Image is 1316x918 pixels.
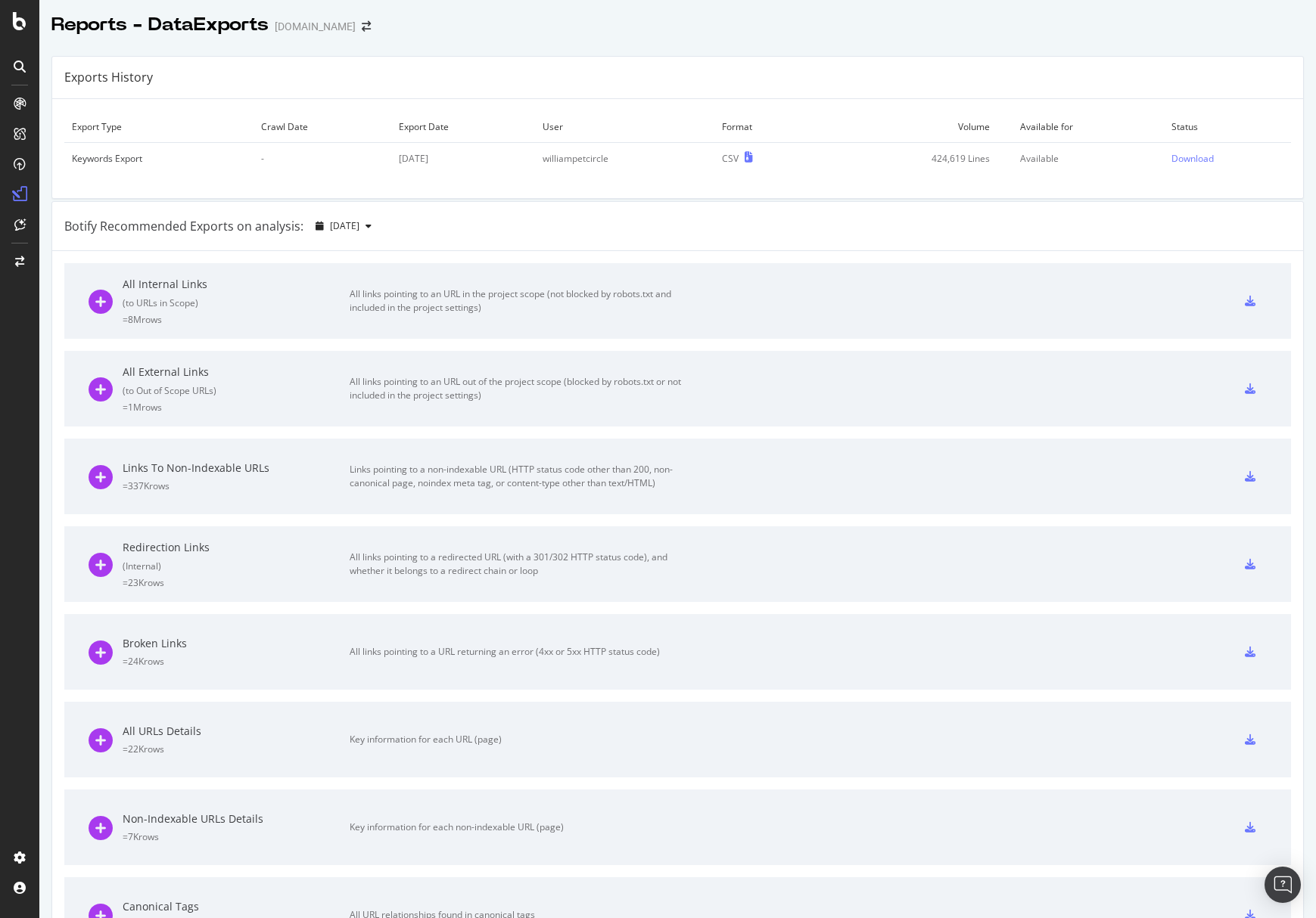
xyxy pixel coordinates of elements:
[1245,647,1255,657] div: csv-export
[1245,296,1255,306] div: csv-export
[123,830,350,843] div: = 7K rows
[64,111,254,143] td: Export Type
[817,143,1013,175] td: 424,619 Lines
[123,384,350,397] div: ( to Out of Scope URLs )
[310,214,378,238] button: [DATE]
[1020,152,1156,165] div: Available
[123,540,350,555] div: Redirection Links
[123,560,350,572] div: ( Internal )
[350,287,690,315] div: All links pointing to an URL in the project scope (not blocked by robots.txt and included in the ...
[72,152,246,165] div: Keywords Export
[1245,822,1255,833] div: csv-export
[254,111,391,143] td: Crawl Date
[714,111,817,143] td: Format
[1245,383,1255,394] div: csv-export
[350,645,690,659] div: All links pointing to a URL returning an error (4xx or 5xx HTTP status code)
[1013,111,1163,143] td: Available for
[1171,152,1283,165] a: Download
[123,811,350,827] div: Non-Indexable URLs Details
[51,12,269,38] div: Reports - DataExports
[350,463,690,490] div: Links pointing to a non-indexable URL (HTTP status code other than 200, non-canonical page, noind...
[123,364,350,380] div: All External Links
[535,111,714,143] td: User
[330,219,359,232] span: 2025 Sep. 7th
[64,69,153,86] div: Exports History
[362,21,371,32] div: arrow-right-arrow-left
[123,277,350,292] div: All Internal Links
[391,143,535,175] td: [DATE]
[1245,471,1255,482] div: csv-export
[123,401,350,414] div: = 1M rows
[123,743,350,755] div: = 22K rows
[123,461,350,476] div: Links To Non-Indexable URLs
[535,143,714,175] td: williampetcircle
[350,733,690,746] div: Key information for each URL (page)
[64,218,303,235] div: Botify Recommended Exports on analysis:
[350,550,690,578] div: All links pointing to a redirected URL (with a 301/302 HTTP status code), and whether it belongs ...
[1265,867,1301,903] div: Open Intercom Messenger
[1245,734,1255,745] div: csv-export
[350,375,690,402] div: All links pointing to an URL out of the project scope (blocked by robots.txt or not included in t...
[254,143,391,175] td: -
[123,636,350,651] div: Broken Links
[123,576,350,589] div: = 23K rows
[123,899,350,914] div: Canonical Tags
[123,479,350,492] div: = 337K rows
[1164,111,1291,143] td: Status
[1171,152,1214,165] div: Download
[123,296,350,309] div: ( to URLs in Scope )
[123,313,350,326] div: = 8M rows
[1245,559,1255,569] div: csv-export
[817,111,1013,143] td: Volume
[722,152,739,165] div: CSV
[391,111,535,143] td: Export Date
[123,655,350,668] div: = 24K rows
[123,724,350,739] div: All URLs Details
[275,19,356,34] div: [DOMAIN_NAME]
[350,820,690,834] div: Key information for each non-indexable URL (page)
